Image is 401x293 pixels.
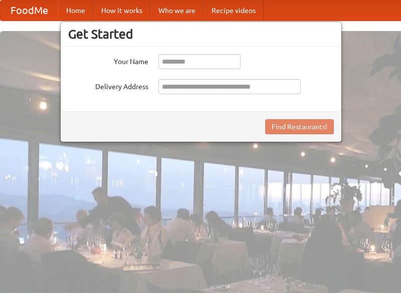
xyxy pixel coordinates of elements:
h3: Get Started [68,27,334,42]
label: Your Name [68,54,148,67]
label: Delivery Address [68,79,148,92]
a: Home [58,1,93,21]
a: How it works [93,1,150,21]
a: Who we are [150,1,204,21]
a: Recipe videos [204,1,264,21]
button: Find Restaurants! [265,119,334,134]
a: FoodMe [1,1,58,21]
